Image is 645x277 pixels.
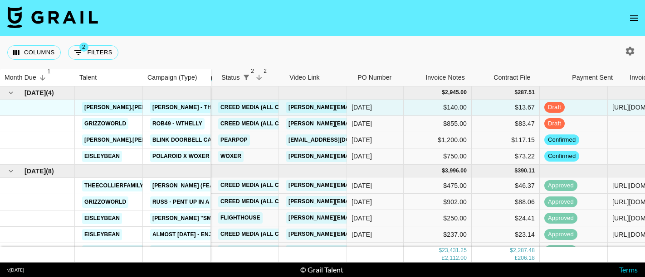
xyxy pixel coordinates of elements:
div: $855.00 [404,116,472,132]
span: confirmed [544,136,579,144]
a: [EMAIL_ADDRESS][DOMAIN_NAME] [286,134,388,146]
div: $13.67 [472,100,540,116]
a: grizzoworld [82,196,128,208]
a: Creed Media (All Campaigns) [218,229,313,240]
span: ( 4 ) [46,88,54,97]
div: PO Number [353,69,421,86]
button: Sort [36,72,49,84]
div: $617.00 [404,243,472,259]
button: hide children [5,165,17,177]
div: $ [510,247,513,254]
div: $ [442,167,445,175]
div: Campaign (Type) [143,69,211,86]
a: ROB49 - WTHELLY [150,118,205,129]
button: open drawer [625,9,643,27]
a: [PERSON_NAME][EMAIL_ADDRESS][DOMAIN_NAME] [286,229,434,240]
span: approved [544,214,577,223]
a: Terms [619,265,638,274]
div: PO Number [357,69,391,86]
a: Russ - Pent Up in a Penthouse [150,196,248,208]
a: Creed Media (All Campaigns) [218,180,313,191]
span: ( 8 ) [46,167,54,176]
a: Pearpop [218,134,250,146]
div: $237.00 [404,226,472,243]
div: $ [515,89,518,96]
div: 287.51 [518,89,535,96]
div: Sep '25 [352,103,372,112]
a: Almost [DATE] - Enjoy the Ride [150,229,249,240]
div: Talent [75,69,143,86]
div: $ [439,247,442,254]
div: © Grail Talent [300,265,343,274]
a: Creed Media (All Campaigns) [218,196,313,207]
a: [PERSON_NAME][EMAIL_ADDRESS][DOMAIN_NAME] [286,245,434,256]
div: Sep '25 [352,119,372,128]
a: [PERSON_NAME][EMAIL_ADDRESS][DOMAIN_NAME] [286,196,434,207]
a: [PERSON_NAME][EMAIL_ADDRESS][DOMAIN_NAME] [286,151,434,162]
a: Woxer [218,151,244,162]
a: [PERSON_NAME].[PERSON_NAME] [82,245,181,257]
div: Status [217,69,285,86]
a: Flighthouse [218,212,263,224]
div: 3,996.00 [445,167,467,175]
div: 206.18 [518,254,535,262]
span: [DATE] [24,88,46,97]
div: Contract File [494,69,530,86]
div: 2,945.00 [445,89,467,96]
span: 2 [248,67,257,76]
div: Status [221,69,240,86]
a: [PERSON_NAME] (feat. [PERSON_NAME]) - [GEOGRAPHIC_DATA] [150,180,334,191]
div: $1,200.00 [404,132,472,148]
div: Aug '25 [352,197,372,206]
div: Campaign (Type) [147,69,197,86]
div: Payment Sent [557,69,625,86]
a: [PERSON_NAME].[PERSON_NAME] [82,134,181,146]
span: approved [544,198,577,206]
div: $83.47 [472,116,540,132]
div: Sep '25 [352,152,372,161]
div: $902.00 [404,194,472,210]
div: $23.14 [472,226,540,243]
a: theecollierfamily [82,180,146,191]
button: Show filters [68,45,118,60]
button: Show filters [240,71,253,84]
div: $88.06 [472,194,540,210]
div: $ [515,167,518,175]
span: 2 [261,67,270,76]
div: Invoice Notes [425,69,465,86]
a: [PERSON_NAME].[PERSON_NAME] [82,102,181,113]
div: $24.41 [472,210,540,226]
a: [PERSON_NAME] - The Twist (65th Anniversary) [150,102,297,113]
div: Month Due [5,69,36,86]
a: [PERSON_NAME][EMAIL_ADDRESS][PERSON_NAME][DOMAIN_NAME] [286,212,481,224]
span: draft [544,103,565,112]
div: 390.11 [518,167,535,175]
div: Invoice Notes [421,69,489,86]
a: Blink Doorbell Campaign [150,134,235,146]
span: 2 [79,43,88,52]
button: Select columns [7,45,61,60]
div: Aug '25 [352,230,372,239]
span: draft [544,119,565,128]
a: eisleybean [82,229,122,240]
a: [PERSON_NAME] "Smoking Section" [150,213,261,224]
div: Aug '25 [352,246,372,255]
a: Creed Media (All Campaigns) [218,118,313,129]
div: Talent [79,69,97,86]
div: Video Link [285,69,353,86]
div: Contract File [489,69,557,86]
div: 2,112.00 [445,254,467,262]
div: £ [515,254,518,262]
button: hide children [5,86,17,99]
a: eisleybean [82,213,122,224]
a: eisleybean [82,151,122,162]
span: approved [544,230,577,239]
div: Payment Sent [572,69,613,86]
div: v [DATE] [7,267,24,273]
span: [DATE] [24,167,46,176]
div: 23,431.25 [442,247,467,254]
div: $140.00 [404,100,472,116]
a: [PERSON_NAME][EMAIL_ADDRESS][DOMAIN_NAME] [286,102,434,113]
div: money [192,79,212,85]
div: £ [442,254,445,262]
